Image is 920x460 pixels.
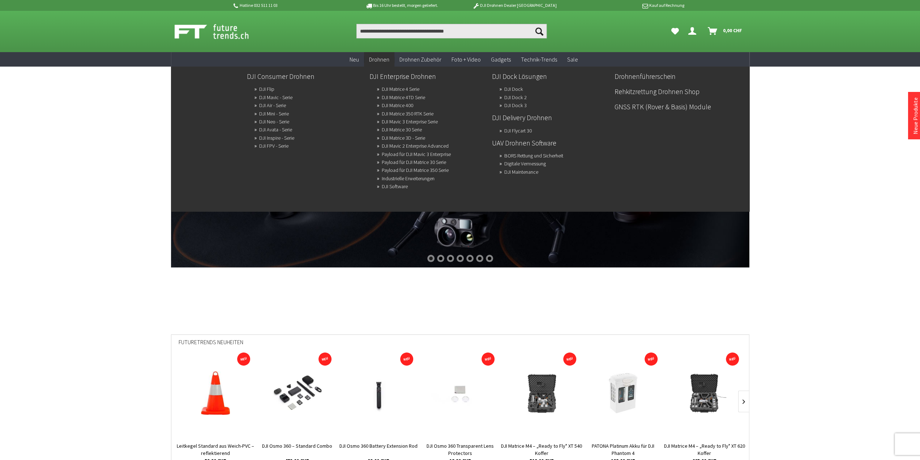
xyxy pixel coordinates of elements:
a: DJI Consumer Drohnen [247,70,364,83]
img: DJI Matrice M4 – „Ready to Fly" XT 620 Koffer [683,371,726,415]
span: Gadgets [491,56,511,63]
a: DJI Matrice 3D - Serie [382,133,425,143]
a: Neu [345,52,364,67]
a: Sale [562,52,583,67]
a: Payload für DJI Matrice 30 Serie [382,157,446,167]
a: Rehkitzrettung Drohnen Shop [615,85,731,98]
p: Kauf auf Rechnung [571,1,684,10]
a: Meine Favoriten [668,24,682,38]
div: 7 [486,255,493,262]
a: DJI Osmo 360 Battery Extension Rod [338,442,419,457]
a: DJI Software [382,181,408,191]
a: Gadgets [486,52,516,67]
a: Technik-Trends [516,52,562,67]
a: Payload für DJI Matrice 350 Serie [382,165,449,175]
img: DJI Osmo 360 – Standard Combo [268,371,326,415]
a: DJI Enterprise Drohnen [369,70,486,83]
a: DJI Dock [504,84,523,94]
a: DJI Maintenance [504,167,538,177]
a: DJI Matrice 4TD Serie [382,92,425,102]
span: 0,00 CHF [723,25,742,36]
span: Foto + Video [452,56,481,63]
a: DJI Osmo 360 Transparent Lens Protectors [419,442,501,457]
a: DJI FPV - Serie [259,141,288,151]
p: Bis 16 Uhr bestellt, morgen geliefert. [345,1,458,10]
a: Dein Konto [685,24,702,38]
div: 3 [447,255,454,262]
img: Leitkegel Standard aus Weich-PVC – reflektierend [201,371,230,415]
a: DJI Neo - Serie [259,117,289,127]
a: DJI Osmo 360 – Standard Combo [256,442,338,457]
button: Suchen [531,24,547,38]
a: Industrielle Erweiterungen [382,173,435,183]
span: Neu [350,56,359,63]
a: Foto + Video [446,52,486,67]
a: DJI Dock 2 [504,92,527,102]
a: DJI Matrice M4 – „Ready to Fly" XT 540 Koffer [501,442,582,457]
a: DJI Mini - Serie [259,109,289,119]
img: Shop Futuretrends - zur Startseite wechseln [175,22,265,41]
p: Hotline 032 511 11 03 [232,1,345,10]
a: DJI Avata - Serie [259,125,292,135]
a: Neue Produkte [912,97,919,134]
div: 5 [466,255,474,262]
a: Digitale Vermessung [504,159,546,169]
a: DJI Matrice 350 RTK Serie [382,109,433,119]
a: Drohnen Zubehör [394,52,446,67]
a: DJI Mavic 2 Enterprise Advanced [382,141,449,151]
a: DJI Inspire - Serie [259,133,294,143]
img: DJI Osmo 360 Transparent Lens Protectors [431,371,489,415]
a: Drohnenführerschein [615,70,731,83]
p: DJI Drohnen Dealer [GEOGRAPHIC_DATA] [458,1,571,10]
a: Leitkegel Standard aus Weich-PVC – reflektierend [175,442,256,457]
span: Sale [567,56,578,63]
a: DJI Dock 3 [504,100,527,110]
a: Warenkorb [705,24,746,38]
a: DJI Mavic 3 Enterprise Serie [382,117,438,127]
a: DJI Enterprise Propeller Matrice 400 2510F [745,442,826,457]
div: 4 [457,255,464,262]
a: DJI Dock Lösungen [492,70,609,83]
a: DJI Delivery Drohnen [492,111,609,124]
a: DJI Matrice M4 – „Ready to Fly" XT 620 Koffer [664,442,745,457]
a: DJI Mavic - Serie [259,92,292,102]
input: Produkt, Marke, Kategorie, EAN, Artikelnummer… [356,24,547,38]
span: Technik-Trends [521,56,557,63]
a: DJI Matrice 30 Serie [382,125,422,135]
div: Futuretrends Neuheiten [179,335,742,355]
a: Drohnen [364,52,394,67]
a: DJI Flycart 30 [504,126,532,136]
a: Payload für DJI Mavic 3 Enterprise [382,149,451,159]
span: Drohnen Zubehör [399,56,441,63]
span: Drohnen [369,56,389,63]
img: DJI Osmo 360 Battery Extension Rod [350,371,407,415]
a: DJI Matrice 400 [382,100,413,110]
div: 1 [427,255,435,262]
div: 2 [437,255,444,262]
img: DJI Matrice M4 – „Ready to Fly" XT 540 Koffer [520,371,563,415]
a: PATONA Platinum Akku für DJI Phantom 4 [582,442,664,457]
a: UAV Drohnen Software [492,137,609,149]
a: DJI Matrice 4 Serie [382,84,419,94]
img: PATONA Platinum Akku für DJI Phantom 4 [607,371,639,415]
a: DJI Flip [259,84,274,94]
a: DJI Air - Serie [259,100,286,110]
a: BORS Rettung und Sicherheit [504,151,563,161]
a: GNSS RTK (Rover & Basis) Module [615,101,731,113]
div: 6 [476,255,483,262]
